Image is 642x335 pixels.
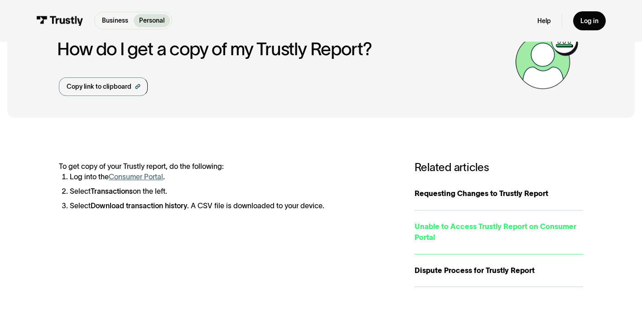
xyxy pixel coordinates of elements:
div: To get copy of your Trustly report, do the following: [59,161,396,212]
div: Log in [580,17,599,25]
a: Unable to Access Trustly Report on Consumer Portal [415,211,583,254]
p: Business [102,16,128,25]
div: Dispute Process for Trustly Report [415,265,583,276]
h3: Related articles [415,161,583,174]
a: Help [537,17,551,25]
div: Unable to Access Trustly Report on Consumer Portal [415,221,583,243]
img: Trustly Logo [36,16,83,26]
strong: Transactions [91,187,133,195]
a: Personal [134,14,170,27]
p: Personal [139,16,164,25]
a: Dispute Process for Trustly Report [415,254,583,287]
li: Select . A CSV file is downloaded to your device. [70,201,396,211]
a: Copy link to clipboard [59,77,148,96]
a: Consumer Portal [109,172,163,181]
li: Select on the left. [70,186,396,197]
strong: Download transaction history [91,201,187,210]
a: Business [97,14,134,27]
a: Log in [573,11,606,30]
div: Requesting Changes to Trustly Report [415,188,583,199]
h1: How do I get a copy of my Trustly Report? [57,39,511,59]
a: Requesting Changes to Trustly Report [415,177,583,211]
li: Log into the . [70,172,396,182]
div: Copy link to clipboard [67,82,131,91]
